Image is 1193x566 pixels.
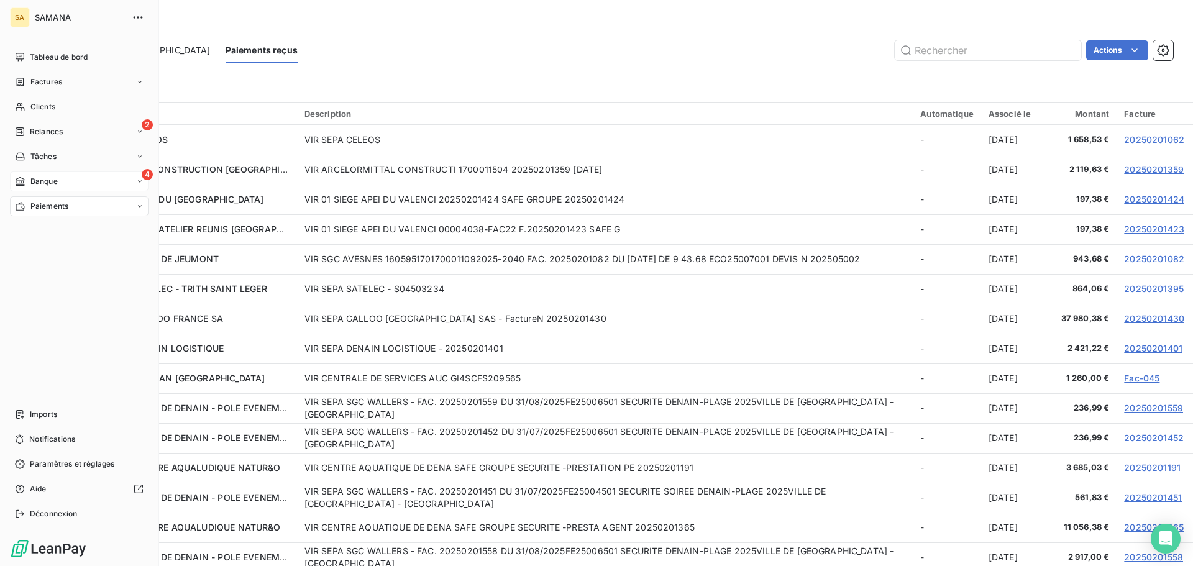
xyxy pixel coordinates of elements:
[1124,283,1184,294] a: 20250201395
[1061,134,1110,146] span: 1 658,53 €
[1061,163,1110,176] span: 2 119,63 €
[226,44,298,57] span: Paiements reçus
[297,363,913,393] td: VIR CENTRALE DE SERVICES AUC GI4SCFS209565
[989,109,1046,119] div: Associé le
[30,101,55,112] span: Clients
[913,393,981,423] td: -
[913,513,981,542] td: -
[913,363,981,393] td: -
[1061,283,1110,295] span: 864,06 €
[913,334,981,363] td: -
[142,119,153,130] span: 2
[30,409,57,420] span: Imports
[142,169,153,180] span: 4
[1124,492,1182,503] a: 20250201451
[1124,403,1183,413] a: 20250201559
[134,432,310,443] span: VILLE DE DENAIN - POLE EVENEMENTIEL
[1061,342,1110,355] span: 2 421,22 €
[1124,134,1184,145] a: 20250201062
[913,304,981,334] td: -
[981,244,1053,274] td: [DATE]
[1086,40,1148,60] button: Actions
[297,185,913,214] td: VIR 01 SIEGE APEI DU VALENCI 20250201424 SAFE GROUPE 20250201424
[134,283,267,294] span: SATELEC - TRITH SAINT LEGER
[1124,224,1184,234] a: 20250201423
[1061,223,1110,235] span: 197,38 €
[913,483,981,513] td: -
[134,552,310,562] span: VILLE DE DENAIN - POLE EVENEMENTIEL
[981,453,1053,483] td: [DATE]
[981,125,1053,155] td: [DATE]
[913,244,981,274] td: -
[981,483,1053,513] td: [DATE]
[1061,432,1110,444] span: 236,99 €
[981,363,1053,393] td: [DATE]
[304,109,906,119] div: Description
[1061,193,1110,206] span: 197,38 €
[30,52,88,63] span: Tableau de bord
[297,513,913,542] td: VIR CENTRE AQUATIQUE DE DENA SAFE GROUPE SECURITE -PRESTA AGENT 20250201365
[10,7,30,27] div: SA
[10,479,149,499] a: Aide
[1061,109,1110,119] div: Montant
[1124,522,1184,532] a: 20250201365
[895,40,1081,60] input: Rechercher
[297,125,913,155] td: VIR SEPA CELEOS
[1061,551,1110,564] span: 2 917,00 €
[1124,462,1181,473] a: 20250201191
[981,304,1053,334] td: [DATE]
[297,334,913,363] td: VIR SEPA DENAIN LOGISTIQUE - 20250201401
[1124,343,1182,354] a: 20250201401
[134,313,223,324] span: GALLOO FRANCE SA
[981,214,1053,244] td: [DATE]
[981,155,1053,185] td: [DATE]
[297,453,913,483] td: VIR CENTRE AQUATIQUE DE DENA SAFE GROUPE SECURITE -PRESTATION PE 20250201191
[30,176,58,187] span: Banque
[35,12,124,22] span: SAMANA
[981,185,1053,214] td: [DATE]
[1124,432,1184,443] a: 20250201452
[134,492,310,503] span: VILLE DE DENAIN - POLE EVENEMENTIEL
[134,373,265,383] span: AUCHAN [GEOGRAPHIC_DATA]
[297,244,913,274] td: VIR SGC AVESNES 1605951701700011092025-2040 FAC. 20250201082 DU [DATE] DE 9 43.68 ECO25007001 DEV...
[297,274,913,304] td: VIR SEPA SATELEC - S04503234
[134,109,290,119] div: Client
[134,194,264,204] span: ESAT DU [GEOGRAPHIC_DATA]
[1061,253,1110,265] span: 943,68 €
[30,459,114,470] span: Paramètres et réglages
[1124,373,1159,383] a: Fac-045
[913,214,981,244] td: -
[30,508,78,519] span: Déconnexion
[297,483,913,513] td: VIR SEPA SGC WALLERS - FAC. 20250201451 DU 31/07/2025FE25004501 SECURITE SOIREE DENAIN-PLAGE 2025...
[30,201,68,212] span: Paiements
[913,453,981,483] td: -
[1124,109,1186,119] div: Facture
[134,403,310,413] span: VILLE DE DENAIN - POLE EVENEMENTIEL
[981,334,1053,363] td: [DATE]
[913,155,981,185] td: -
[981,393,1053,423] td: [DATE]
[1124,164,1184,175] a: 20250201359
[1124,313,1184,324] a: 20250201430
[1124,253,1184,264] a: 20250201082
[297,155,913,185] td: VIR ARCELORMITTAL CONSTRUCTI 1700011504 20250201359 [DATE]
[30,483,47,495] span: Aide
[981,423,1053,453] td: [DATE]
[913,185,981,214] td: -
[134,462,281,473] span: CENTRE AQUALUDIQUE NATUR&O
[30,76,62,88] span: Factures
[1061,372,1110,385] span: 1 260,00 €
[10,539,87,559] img: Logo LeanPay
[913,274,981,304] td: -
[29,434,75,445] span: Notifications
[920,109,974,119] div: Automatique
[1124,552,1183,562] a: 20250201558
[1061,462,1110,474] span: 3 685,03 €
[134,522,281,532] span: CENTRE AQUALUDIQUE NATUR&O
[981,513,1053,542] td: [DATE]
[913,125,981,155] td: -
[134,224,321,234] span: ESAT ATELIER REUNIS [GEOGRAPHIC_DATA]
[134,164,316,175] span: AM CONSTRUCTION [GEOGRAPHIC_DATA]
[1124,194,1184,204] a: 20250201424
[981,274,1053,304] td: [DATE]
